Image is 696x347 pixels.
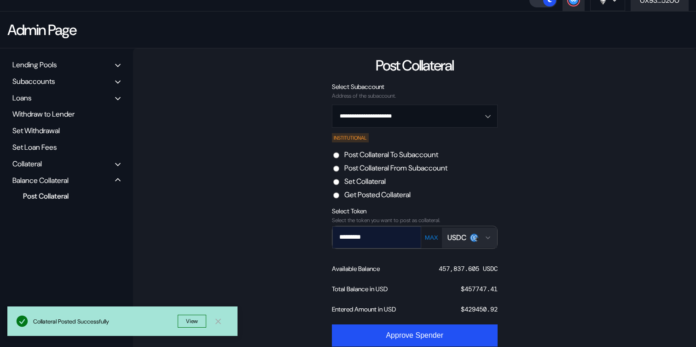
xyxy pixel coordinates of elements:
[376,56,453,75] div: Post Collateral
[332,133,369,142] div: INSTITUTIONAL
[344,163,447,173] label: Post Collateral From Subaccount
[33,318,178,325] div: Collateral Posted Successfully
[332,93,498,99] div: Address of the subaccount.
[461,305,498,313] div: $ 429450.92
[12,176,69,185] div: Balance Collateral
[9,124,124,138] div: Set Withdrawal
[12,93,31,103] div: Loans
[447,233,466,242] div: USDC
[332,285,388,293] div: Total Balance in USD
[344,150,438,159] label: Post Collateral To Subaccount
[178,315,206,328] button: View
[12,159,42,169] div: Collateral
[474,236,480,242] img: svg+xml,%3c
[12,60,57,70] div: Lending Pools
[422,234,441,241] button: MAX
[332,324,498,347] button: Approve Spender
[470,234,478,242] img: usdc.png
[332,105,498,128] button: Open menu
[344,190,411,200] label: Get Posted Collateral
[332,265,380,273] div: Available Balance
[461,285,498,293] div: $ 457747.41
[9,140,124,154] div: Set Loan Fees
[344,176,386,186] label: Set Collateral
[442,228,497,248] button: Open menu for selecting token for payment
[7,20,76,40] div: Admin Page
[18,190,108,202] div: Post Collateral
[332,207,498,215] div: Select Token
[12,76,55,86] div: Subaccounts
[332,82,498,91] div: Select Subaccount
[332,305,396,313] div: Entered Amount in USD
[332,217,498,223] div: Select the token you want to post as collateral.
[439,265,498,273] div: 457,837.605 USDC
[9,107,124,121] div: Withdraw to Lender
